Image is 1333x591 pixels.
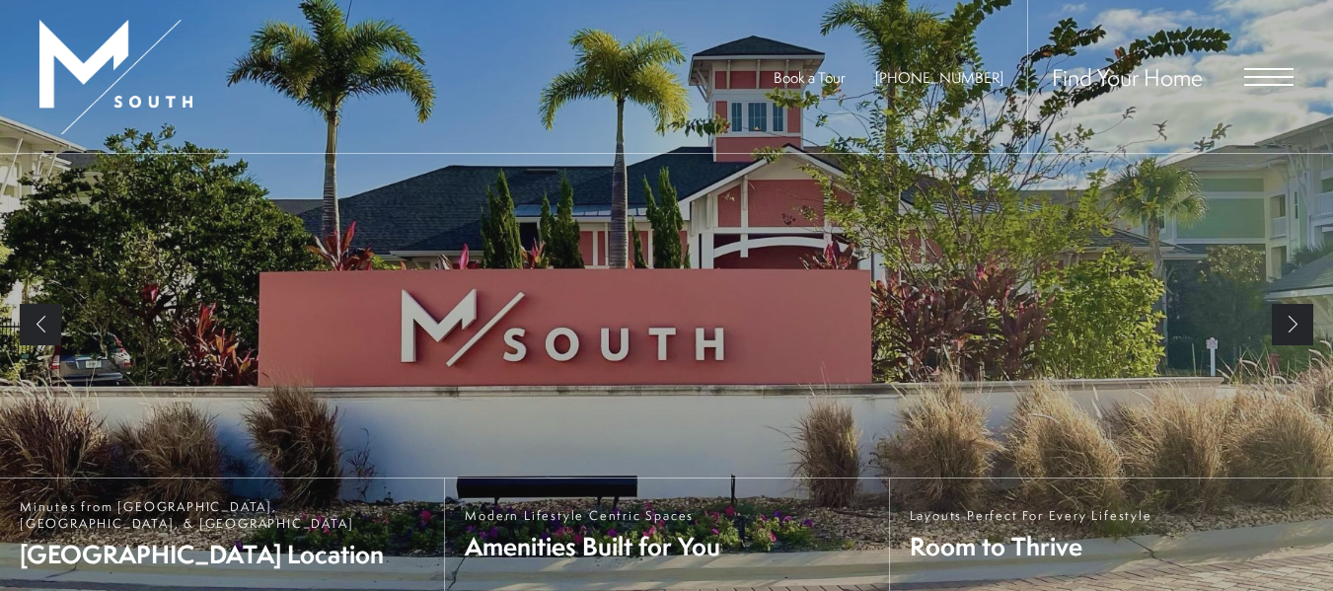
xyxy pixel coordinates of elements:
a: Call Us at 813-570-8014 [875,67,1003,88]
span: [PHONE_NUMBER] [875,67,1003,88]
a: Layouts Perfect For Every Lifestyle [889,479,1333,591]
a: Book a Tour [774,67,846,88]
span: Layouts Perfect For Every Lifestyle [910,507,1152,524]
img: MSouth [39,20,192,134]
span: Amenities Built for You [465,529,720,563]
span: Modern Lifestyle Centric Spaces [465,507,720,524]
button: Open Menu [1244,68,1294,86]
a: Previous [20,304,61,345]
span: Minutes from [GEOGRAPHIC_DATA], [GEOGRAPHIC_DATA], & [GEOGRAPHIC_DATA] [20,498,424,532]
a: Modern Lifestyle Centric Spaces [444,479,888,591]
span: [GEOGRAPHIC_DATA] Location [20,537,424,571]
a: Find Your Home [1052,61,1203,93]
a: Next [1272,304,1313,345]
span: Room to Thrive [910,529,1152,563]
